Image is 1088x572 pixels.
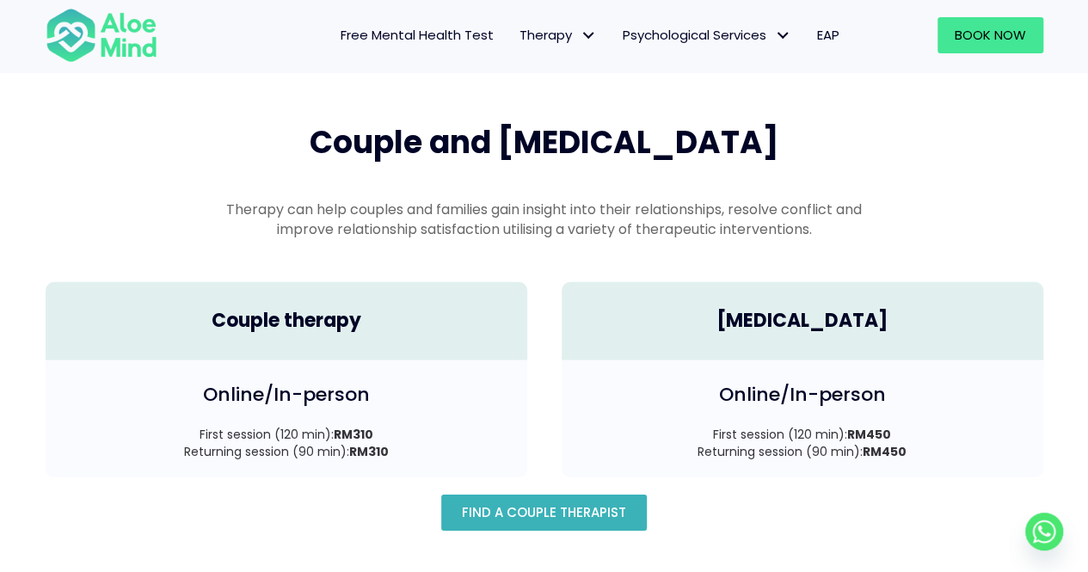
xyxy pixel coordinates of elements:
[221,200,868,239] p: Therapy can help couples and families gain insight into their relationships, resolve conflict and...
[519,26,597,44] span: Therapy
[180,17,852,53] nav: Menu
[937,17,1043,53] a: Book Now
[610,17,804,53] a: Psychological ServicesPsychological Services: submenu
[507,17,610,53] a: TherapyTherapy: submenu
[579,382,1026,409] h4: Online/In-person
[817,26,839,44] span: EAP
[623,26,791,44] span: Psychological Services
[462,503,626,521] span: Find A Couple Therapist
[804,17,852,53] a: EAP
[310,120,779,164] span: Couple and [MEDICAL_DATA]
[579,308,1026,335] h4: [MEDICAL_DATA]
[576,23,601,48] span: Therapy: submenu
[955,26,1026,44] span: Book Now
[63,308,510,335] h4: Couple therapy
[328,17,507,53] a: Free Mental Health Test
[847,426,891,443] strong: RM450
[1025,513,1063,550] a: Whatsapp
[441,495,647,531] a: Find A Couple Therapist
[46,7,157,64] img: Aloe mind Logo
[341,26,494,44] span: Free Mental Health Test
[63,426,510,461] p: First session (120 min): Returning session (90 min):
[63,382,510,409] h4: Online/In-person
[771,23,796,48] span: Psychological Services: submenu
[334,426,373,443] strong: RM310
[863,443,907,460] strong: RM450
[579,426,1026,461] p: First session (120 min): Returning session (90 min):
[349,443,389,460] strong: RM310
